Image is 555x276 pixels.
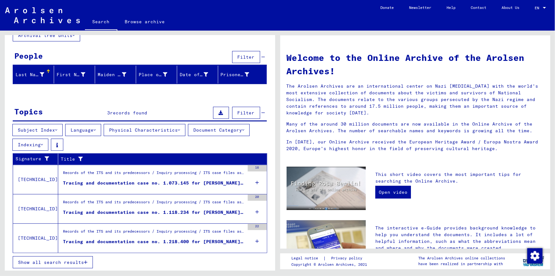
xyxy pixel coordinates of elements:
mat-header-cell: Prisoner # [218,66,267,84]
p: The Arolsen Archives are an international center on Nazi [MEDICAL_DATA] with the world’s most ext... [287,83,544,116]
p: Copyright © Arolsen Archives, 2021 [291,262,370,267]
a: Privacy policy [326,255,370,262]
a: Search [85,14,117,31]
p: The Arolsen Archives online collections [418,255,505,261]
img: eguide.jpg [287,220,366,273]
button: Subject Index [12,124,63,136]
div: Place of Birth [139,71,167,78]
div: First Name [57,69,95,80]
span: EN [535,6,542,10]
button: Indexing [12,139,48,151]
mat-header-cell: First Name [54,66,95,84]
a: Legal notice [291,255,323,262]
span: 3 [107,110,110,116]
p: The interactive e-Guide provides background knowledge to help you understand the documents. It in... [375,225,544,251]
div: Tracing and documentation case no. 1.073.145 for [PERSON_NAME] born [DEMOGRAPHIC_DATA] [63,180,245,186]
td: [TECHNICAL_ID] [13,194,58,223]
button: Document Category [188,124,250,136]
a: Open video [375,186,411,199]
p: In [DATE], our Online Archive received the European Heritage Award / Europa Nostra Award 2020, Eu... [287,139,544,152]
button: Filter [232,107,260,119]
span: Filter [238,54,255,60]
div: Date of Birth [180,71,208,78]
div: People [14,50,43,62]
td: [TECHNICAL_ID] [13,223,58,253]
img: Change consent [527,248,543,264]
div: Title [61,156,251,163]
div: Signature [16,156,50,162]
mat-header-cell: Maiden Name [95,66,136,84]
div: 20 [248,194,267,201]
span: Filter [238,110,255,116]
p: This short video covers the most important tips for searching the Online Archive. [375,171,544,185]
div: Prisoner # [221,71,249,78]
div: Last Name [16,69,54,80]
div: Last Name [16,71,44,78]
a: Browse archive [117,14,173,29]
div: 16 [248,165,267,171]
div: Prisoner # [221,69,259,80]
p: have been realized in partnership with [418,261,505,267]
span: Show all search results [18,259,84,265]
button: Physical Characteristics [104,124,185,136]
div: Records of the ITS and its predecessors / Inquiry processing / ITS case files as of 1947 / Reposi... [63,170,245,179]
h1: Welcome to the Online Archive of the Arolsen Archives! [287,51,544,78]
button: Archival tree units [13,29,80,41]
div: Topics [14,106,43,117]
img: Arolsen_neg.svg [5,7,80,23]
div: Tracing and documentation case no. 1.218.400 for [PERSON_NAME] born [DEMOGRAPHIC_DATA] [63,238,245,245]
button: Language [65,124,101,136]
div: Tracing and documentation case no. 1.118.234 for [PERSON_NAME] born [DEMOGRAPHIC_DATA] [63,209,245,216]
button: Filter [232,51,260,63]
div: Records of the ITS and its predecessors / Inquiry processing / ITS case files as of 1947 / Reposi... [63,199,245,208]
img: yv_logo.png [522,253,545,269]
div: Title [61,154,259,164]
img: video.jpg [287,167,366,210]
div: First Name [57,71,85,78]
td: [TECHNICAL_ID] [13,165,58,194]
div: | [291,255,370,262]
div: 22 [248,224,267,230]
button: Show all search results [13,256,93,268]
div: Signature [16,154,58,164]
p: Many of the around 30 million documents are now available in the Online Archive of the Arolsen Ar... [287,121,544,134]
div: Place of Birth [139,69,177,80]
div: Records of the ITS and its predecessors / Inquiry processing / ITS case files as of 1947 / Reposi... [63,229,245,237]
mat-header-cell: Place of Birth [136,66,177,84]
div: Maiden Name [98,69,136,80]
mat-header-cell: Last Name [13,66,54,84]
div: Date of Birth [180,69,218,80]
mat-header-cell: Date of Birth [177,66,218,84]
div: Maiden Name [98,71,126,78]
span: records found [110,110,147,116]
